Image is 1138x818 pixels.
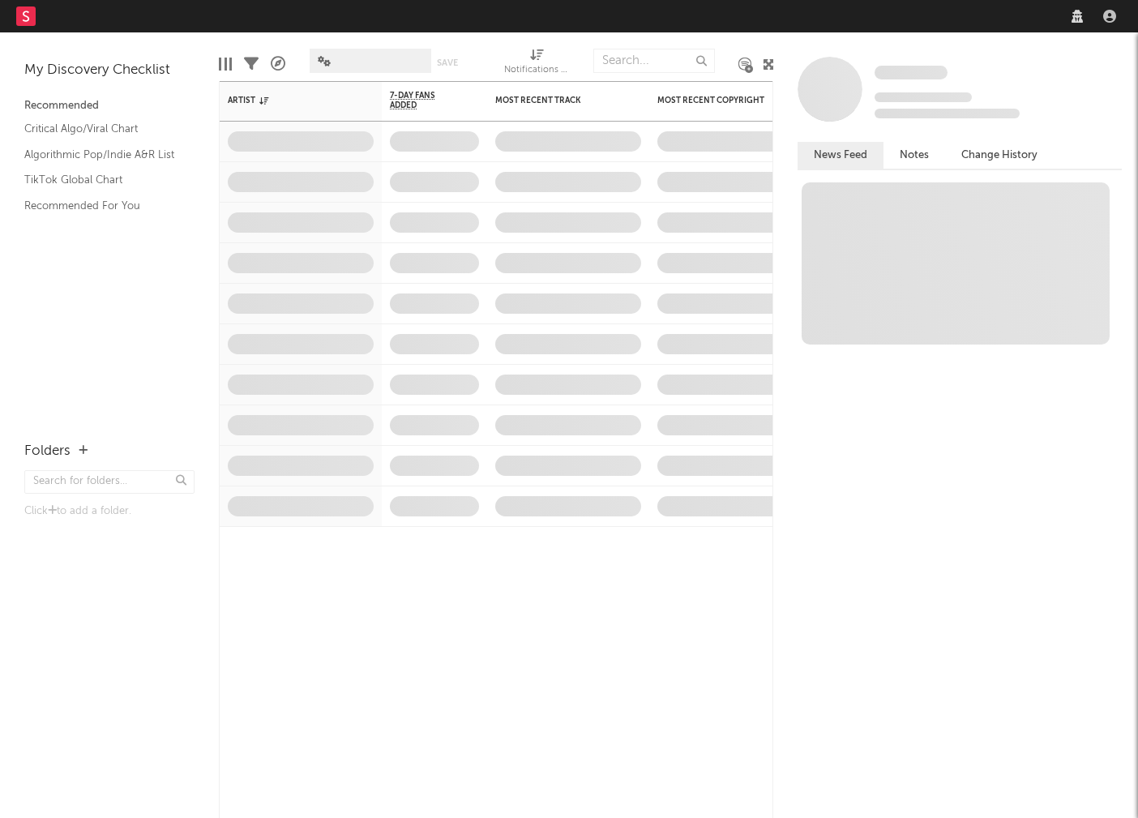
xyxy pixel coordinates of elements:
[228,96,349,105] div: Artist
[798,142,883,169] button: News Feed
[504,41,569,88] div: Notifications (Artist)
[657,96,779,105] div: Most Recent Copyright
[24,470,195,494] input: Search for folders...
[24,197,178,215] a: Recommended For You
[875,92,972,102] span: Tracking Since: [DATE]
[875,66,948,79] span: Some Artist
[244,41,259,88] div: Filters
[24,171,178,189] a: TikTok Global Chart
[593,49,715,73] input: Search...
[24,502,195,521] div: Click to add a folder.
[24,146,178,164] a: Algorithmic Pop/Indie A&R List
[24,442,71,461] div: Folders
[24,61,195,80] div: My Discovery Checklist
[945,142,1054,169] button: Change History
[271,41,285,88] div: A&R Pipeline
[883,142,945,169] button: Notes
[495,96,617,105] div: Most Recent Track
[219,41,232,88] div: Edit Columns
[390,91,455,110] span: 7-Day Fans Added
[875,65,948,81] a: Some Artist
[437,58,458,67] button: Save
[24,120,178,138] a: Critical Algo/Viral Chart
[24,96,195,116] div: Recommended
[875,109,1020,118] span: 0 fans last week
[504,61,569,80] div: Notifications (Artist)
